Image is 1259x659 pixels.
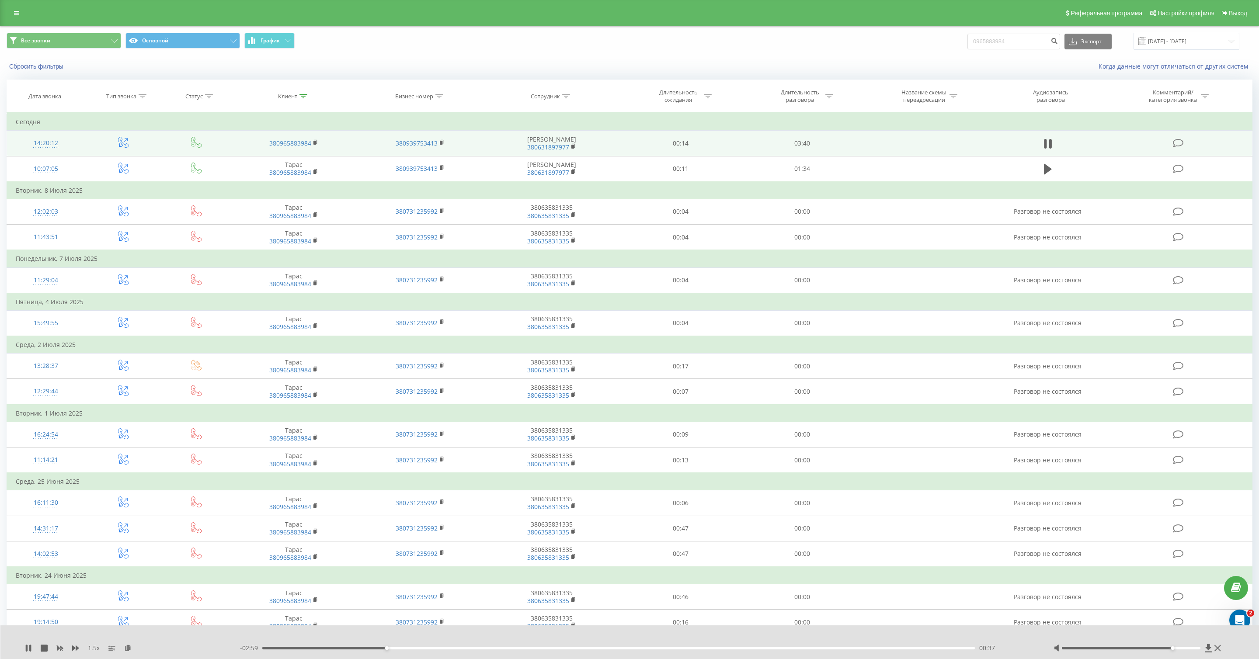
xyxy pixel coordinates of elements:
[396,549,438,558] a: 380731235992
[619,199,741,224] td: 00:04
[16,203,76,220] div: 12:02:03
[7,33,121,49] button: Все звонки
[483,422,620,447] td: 380635831335
[16,229,76,246] div: 11:43:51
[16,588,76,605] div: 19:47:44
[230,447,357,473] td: Тарас
[619,379,741,405] td: 00:07
[741,225,863,250] td: 00:00
[230,310,357,336] td: Тарас
[7,182,1252,199] td: Вторник, 8 Июля 2025
[619,541,741,567] td: 00:47
[28,93,61,100] div: Дата звонка
[1014,233,1082,241] span: Разговор не состоялся
[230,225,357,250] td: Тарас
[1247,610,1254,617] span: 2
[230,584,357,610] td: Тарас
[619,225,741,250] td: 00:04
[21,37,50,44] span: Все звонки
[230,516,357,541] td: Тарас
[396,362,438,370] a: 380731235992
[269,391,311,399] a: 380965883984
[16,614,76,631] div: 19:14:50
[1014,593,1082,601] span: Разговор не состоялся
[1014,456,1082,464] span: Разговор не состоялся
[269,323,311,331] a: 380965883984
[230,541,357,567] td: Тарас
[230,379,357,405] td: Тарас
[16,545,76,562] div: 14:02:53
[741,490,863,516] td: 00:00
[1064,34,1112,49] button: Экспорт
[483,447,620,473] td: 380635831335
[741,447,863,473] td: 00:00
[16,357,76,375] div: 13:28:37
[7,473,1252,490] td: Среда, 25 Июня 2025
[396,276,438,284] a: 380731235992
[396,430,438,438] a: 380731235992
[1158,10,1214,17] span: Настройки профиля
[619,490,741,516] td: 00:06
[7,336,1252,354] td: Среда, 2 Июля 2025
[527,212,569,220] a: 380635831335
[527,391,569,399] a: 380635831335
[527,528,569,536] a: 380635831335
[1229,610,1250,631] iframe: Intercom live chat
[655,89,702,104] div: Длительность ожидания
[7,250,1252,267] td: Понедельник, 7 Июля 2025
[269,366,311,374] a: 380965883984
[776,89,823,104] div: Длительность разговора
[396,164,438,173] a: 380939753413
[1071,10,1142,17] span: Реферальная программа
[16,160,76,177] div: 10:07:05
[619,584,741,610] td: 00:46
[16,520,76,537] div: 14:31:17
[741,131,863,156] td: 03:40
[269,460,311,468] a: 380965883984
[1022,89,1079,104] div: Аудиозапись разговора
[1014,207,1082,215] span: Разговор не состоялся
[741,379,863,405] td: 00:00
[269,280,311,288] a: 380965883984
[185,93,203,100] div: Статус
[619,131,741,156] td: 00:14
[527,168,569,177] a: 380631897977
[1014,549,1082,558] span: Разговор не состоялся
[396,387,438,395] a: 380731235992
[483,310,620,336] td: 380635831335
[16,315,76,332] div: 15:49:55
[396,207,438,215] a: 380731235992
[1014,499,1082,507] span: Разговор не состоялся
[527,553,569,562] a: 380635831335
[483,541,620,567] td: 380635831335
[483,490,620,516] td: 380635831335
[483,610,620,635] td: 380635831335
[269,168,311,177] a: 380965883984
[396,524,438,532] a: 380731235992
[125,33,240,49] button: Основной
[240,644,262,652] span: - 02:59
[527,143,569,151] a: 380631897977
[741,516,863,541] td: 00:00
[531,93,560,100] div: Сотрудник
[396,456,438,464] a: 380731235992
[269,553,311,562] a: 380965883984
[16,272,76,289] div: 11:29:04
[269,139,311,147] a: 380965883984
[619,610,741,635] td: 00:16
[527,460,569,468] a: 380635831335
[741,199,863,224] td: 00:00
[261,38,280,44] span: График
[483,156,620,182] td: [PERSON_NAME]
[269,528,311,536] a: 380965883984
[16,451,76,468] div: 11:14:21
[7,113,1252,131] td: Сегодня
[741,310,863,336] td: 00:00
[396,139,438,147] a: 380939753413
[244,33,295,49] button: График
[741,584,863,610] td: 00:00
[619,422,741,447] td: 00:09
[1014,387,1082,395] span: Разговор не состоялся
[1014,276,1082,284] span: Разговор не состоялся
[527,434,569,442] a: 380635831335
